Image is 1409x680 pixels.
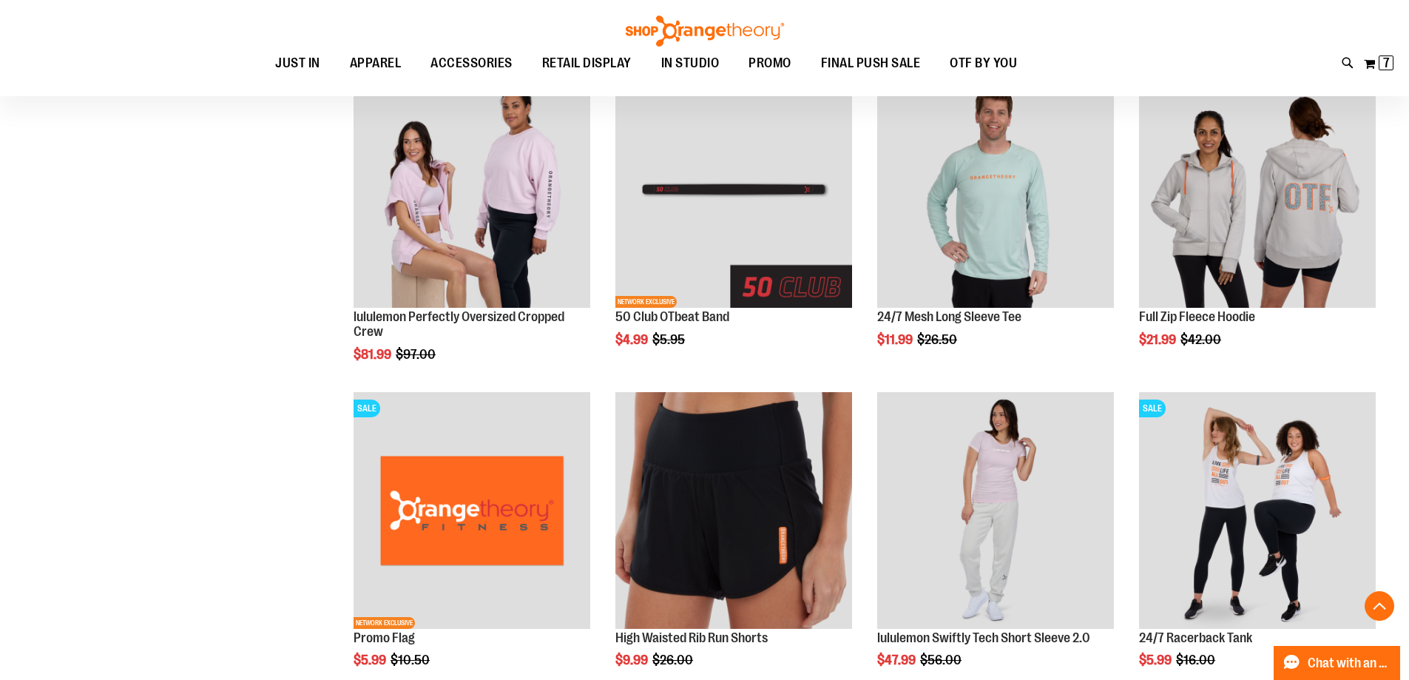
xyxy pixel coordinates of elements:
[615,309,729,324] a: 50 Club OTbeat Band
[615,392,852,631] a: High Waisted Rib Run Shorts
[354,653,388,667] span: $5.99
[1139,400,1166,417] span: SALE
[615,630,768,645] a: High Waisted Rib Run Shorts
[346,64,598,399] div: product
[1132,64,1383,385] div: product
[1139,630,1252,645] a: 24/7 Racerback Tank
[430,47,513,80] span: ACCESSORIES
[877,392,1114,629] img: lululemon Swiftly Tech Short Sleeve 2.0
[354,347,393,362] span: $81.99
[1365,591,1394,621] button: Back To Top
[1139,392,1376,629] img: 24/7 Racerback Tank
[396,347,438,362] span: $97.00
[608,64,859,385] div: product
[615,653,650,667] span: $9.99
[615,71,852,310] a: Main View of 2024 50 Club OTBeat BandNETWORK EXCLUSIVE
[615,296,677,308] span: NETWORK EXCLUSIVE
[354,630,415,645] a: Promo Flag
[354,392,590,631] a: Product image for Promo Flag OrangeSALENETWORK EXCLUSIVE
[661,47,720,80] span: IN STUDIO
[1176,653,1217,667] span: $16.00
[1139,332,1178,347] span: $21.99
[877,71,1114,310] a: Main Image of 1457095SALE
[354,400,380,417] span: SALE
[391,653,432,667] span: $10.50
[1139,392,1376,631] a: 24/7 Racerback TankSALE
[615,332,650,347] span: $4.99
[877,71,1114,308] img: Main Image of 1457095
[877,332,915,347] span: $11.99
[354,71,590,308] img: lululemon Perfectly Oversized Cropped Crew
[917,332,959,347] span: $26.50
[1139,309,1255,324] a: Full Zip Fleece Hoodie
[624,16,786,47] img: Shop Orangetheory
[350,47,402,80] span: APPAREL
[354,392,590,629] img: Product image for Promo Flag Orange
[920,653,964,667] span: $56.00
[1274,646,1401,680] button: Chat with an Expert
[615,71,852,308] img: Main View of 2024 50 Club OTBeat Band
[615,392,852,629] img: High Waisted Rib Run Shorts
[542,47,632,80] span: RETAIL DISPLAY
[1139,71,1376,310] a: Main Image of 1457091SALE
[950,47,1017,80] span: OTF BY YOU
[354,309,564,339] a: lululemon Perfectly Oversized Cropped Crew
[749,47,791,80] span: PROMO
[652,332,687,347] span: $5.95
[354,617,415,629] span: NETWORK EXCLUSIVE
[877,653,918,667] span: $47.99
[877,630,1090,645] a: lululemon Swiftly Tech Short Sleeve 2.0
[877,309,1021,324] a: 24/7 Mesh Long Sleeve Tee
[652,653,695,667] span: $26.00
[821,47,921,80] span: FINAL PUSH SALE
[870,64,1121,385] div: product
[275,47,320,80] span: JUST IN
[1139,653,1174,667] span: $5.99
[1139,71,1376,308] img: Main Image of 1457091
[1308,656,1391,670] span: Chat with an Expert
[354,71,590,310] a: lululemon Perfectly Oversized Cropped CrewSALE
[1383,55,1390,70] span: 7
[877,392,1114,631] a: lululemon Swiftly Tech Short Sleeve 2.0
[1180,332,1223,347] span: $42.00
